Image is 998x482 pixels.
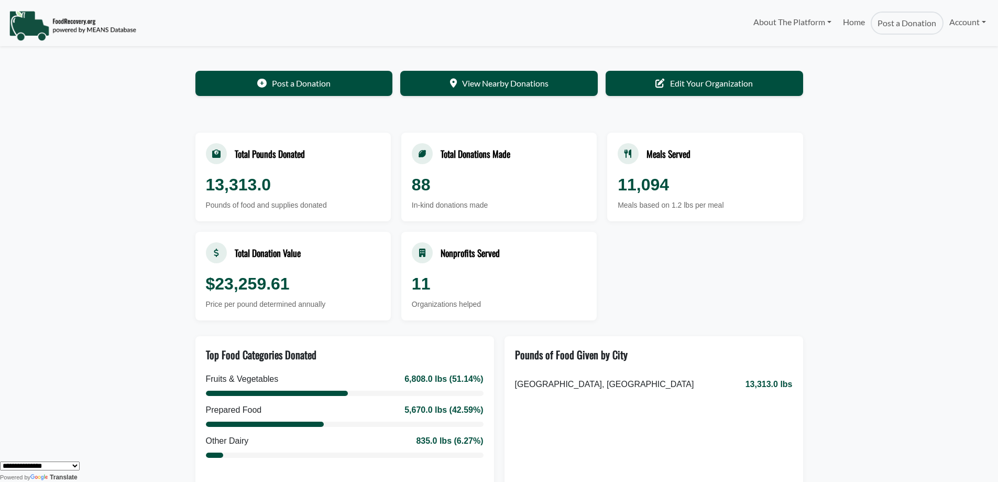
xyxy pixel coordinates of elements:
[235,147,305,160] div: Total Pounds Donated
[745,378,793,391] span: 13,313.0 lbs
[441,246,500,260] div: Nonprofits Served
[30,474,78,481] a: Translate
[206,373,279,385] div: Fruits & Vegetables
[747,12,837,33] a: About The Platform
[441,147,510,160] div: Total Donations Made
[412,200,586,211] div: In-kind donations made
[206,299,380,310] div: Price per pound determined annually
[206,404,262,416] div: Prepared Food
[206,347,316,362] div: Top Food Categories Donated
[515,347,628,362] div: Pounds of Food Given by City
[9,10,136,41] img: NavigationLogo_FoodRecovery-91c16205cd0af1ed486a0f1a7774a6544ea792ac00100771e7dd3ec7c0e58e41.png
[195,71,393,96] a: Post a Donation
[404,373,483,385] div: 6,808.0 lbs (51.14%)
[412,172,586,197] div: 88
[404,404,483,416] div: 5,670.0 lbs (42.59%)
[206,172,380,197] div: 13,313.0
[412,271,586,296] div: 11
[646,147,690,160] div: Meals Served
[400,71,598,96] a: View Nearby Donations
[235,246,301,260] div: Total Donation Value
[871,12,943,35] a: Post a Donation
[206,271,380,296] div: $23,259.61
[515,378,694,391] span: [GEOGRAPHIC_DATA], [GEOGRAPHIC_DATA]
[944,12,992,33] a: Account
[618,200,792,211] div: Meals based on 1.2 lbs per meal
[206,435,249,447] div: Other Dairy
[606,71,803,96] a: Edit Your Organization
[412,299,586,310] div: Organizations helped
[206,200,380,211] div: Pounds of food and supplies donated
[618,172,792,197] div: 11,094
[837,12,871,35] a: Home
[416,435,483,447] div: 835.0 lbs (6.27%)
[30,474,50,481] img: Google Translate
